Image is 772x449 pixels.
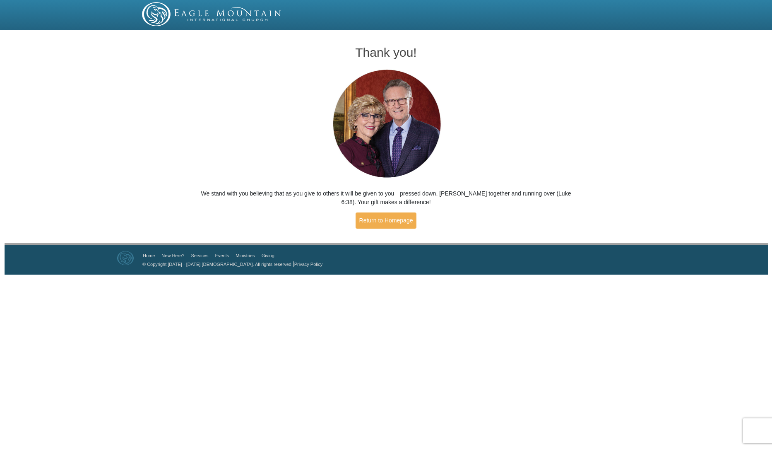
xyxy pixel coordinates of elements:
a: Home [143,253,155,258]
h1: Thank you! [197,46,575,59]
a: Ministries [236,253,255,258]
p: | [139,260,322,268]
a: Return to Homepage [356,212,417,229]
p: We stand with you believing that as you give to others it will be given to you—pressed down, [PER... [197,189,575,207]
a: Giving [262,253,274,258]
img: EMIC [142,2,282,26]
a: © Copyright [DATE] - [DATE] [DEMOGRAPHIC_DATA]. All rights reserved. [142,262,293,267]
a: Services [191,253,208,258]
a: New Here? [161,253,184,258]
img: Eagle Mountain International Church [117,251,134,265]
img: Pastors George and Terri Pearsons [325,67,447,181]
a: Events [215,253,229,258]
a: Privacy Policy [294,262,322,267]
